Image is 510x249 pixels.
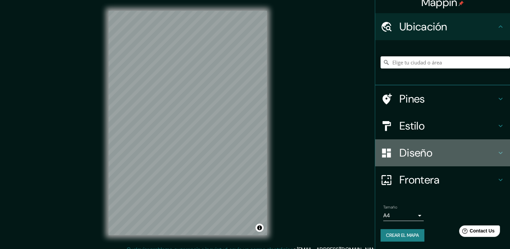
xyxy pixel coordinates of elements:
div: Pines [375,85,510,112]
font: Crear el mapa [386,231,419,240]
div: Diseño [375,139,510,166]
h4: Diseño [399,146,497,160]
iframe: Help widget launcher [450,223,503,242]
input: Elige tu ciudad o área [381,56,510,68]
div: Ubicación [375,13,510,40]
canvas: Mapa [109,11,267,235]
h4: Ubicación [399,20,497,33]
div: Estilo [375,112,510,139]
button: Alternar atribución [256,224,264,232]
button: Crear el mapa [381,229,424,242]
h4: Estilo [399,119,497,133]
h4: Pines [399,92,497,106]
h4: Frontera [399,173,497,187]
label: Tamaño [383,204,397,210]
div: Frontera [375,166,510,193]
div: A4 [383,210,424,221]
img: pin-icon.png [458,1,464,6]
